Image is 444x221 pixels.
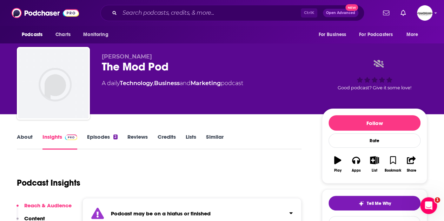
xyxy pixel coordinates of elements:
[12,6,79,20] img: Podchaser - Follow, Share and Rate Podcasts
[154,80,180,87] a: Business
[87,133,118,150] a: Episodes2
[102,79,243,88] div: A daily podcast
[347,152,365,177] button: Apps
[16,202,72,215] button: Reach & Audience
[51,28,75,41] a: Charts
[402,152,420,177] button: Share
[420,197,437,214] iframe: Intercom live chat
[398,7,409,19] a: Show notifications dropdown
[323,9,358,17] button: Open AdvancedNew
[329,196,420,210] button: tell me why sparkleTell Me Why
[120,80,153,87] a: Technology
[329,152,347,177] button: Play
[42,133,77,150] a: InsightsPodchaser Pro
[380,7,392,19] a: Show notifications dropdown
[301,8,317,18] span: Ctrl K
[78,28,117,41] button: open menu
[318,30,346,40] span: For Business
[435,197,440,203] span: 1
[329,133,420,148] div: Rate
[18,48,88,118] img: The Mod Pod
[358,201,364,206] img: tell me why sparkle
[127,133,148,150] a: Reviews
[100,5,364,21] div: Search podcasts, credits, & more...
[153,80,154,87] span: ,
[365,152,384,177] button: List
[367,201,391,206] span: Tell Me Why
[345,4,358,11] span: New
[354,28,403,41] button: open menu
[322,53,427,97] div: Good podcast? Give it some love!
[17,28,52,41] button: open menu
[359,30,393,40] span: For Podcasters
[65,134,77,140] img: Podchaser Pro
[55,30,71,40] span: Charts
[417,5,432,21] img: User Profile
[384,152,402,177] button: Bookmark
[206,133,223,150] a: Similar
[372,168,377,173] div: List
[186,133,196,150] a: Lists
[102,53,152,60] span: [PERSON_NAME]
[180,80,191,87] span: and
[352,168,361,173] div: Apps
[406,30,418,40] span: More
[313,28,355,41] button: open menu
[22,30,42,40] span: Podcasts
[385,168,401,173] div: Bookmark
[120,7,301,19] input: Search podcasts, credits, & more...
[338,85,411,90] span: Good podcast? Give it some love!
[113,134,118,139] div: 2
[406,168,416,173] div: Share
[402,28,427,41] button: open menu
[334,168,342,173] div: Play
[191,80,221,87] a: Marketing
[329,115,420,131] button: Follow
[326,11,355,15] span: Open Advanced
[417,5,432,21] button: Show profile menu
[158,133,176,150] a: Credits
[17,178,80,188] h1: Podcast Insights
[417,5,432,21] span: Logged in as jvervelde
[111,210,211,217] strong: Podcast may be on a hiatus or finished
[24,202,72,209] p: Reach & Audience
[83,30,108,40] span: Monitoring
[17,133,33,150] a: About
